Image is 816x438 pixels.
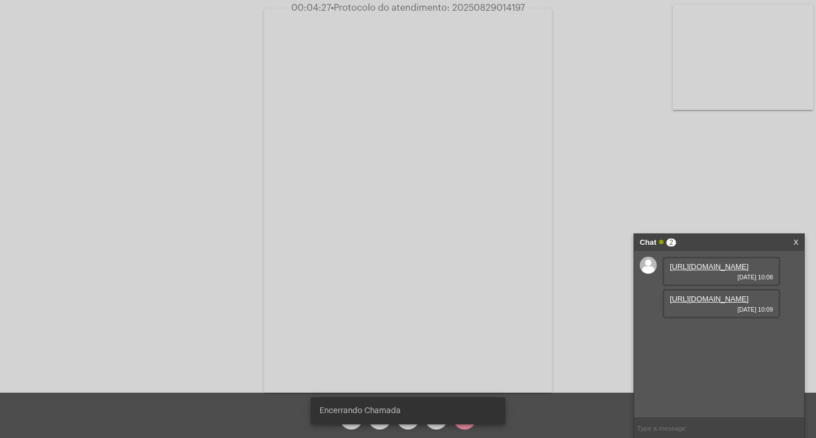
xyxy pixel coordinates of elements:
span: Encerrando Chamada [320,405,401,416]
span: Online [659,240,664,244]
span: 2 [666,239,676,246]
span: • [331,3,334,12]
a: [URL][DOMAIN_NAME] [670,262,749,271]
a: X [793,234,798,251]
span: 00:04:27 [291,3,331,12]
span: [DATE] 10:09 [670,306,773,313]
strong: Chat [640,234,656,251]
span: [DATE] 10:08 [670,274,773,280]
input: Type a message [634,418,804,438]
a: [URL][DOMAIN_NAME] [670,295,749,303]
span: Protocolo do atendimento: 20250829014197 [331,3,525,12]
